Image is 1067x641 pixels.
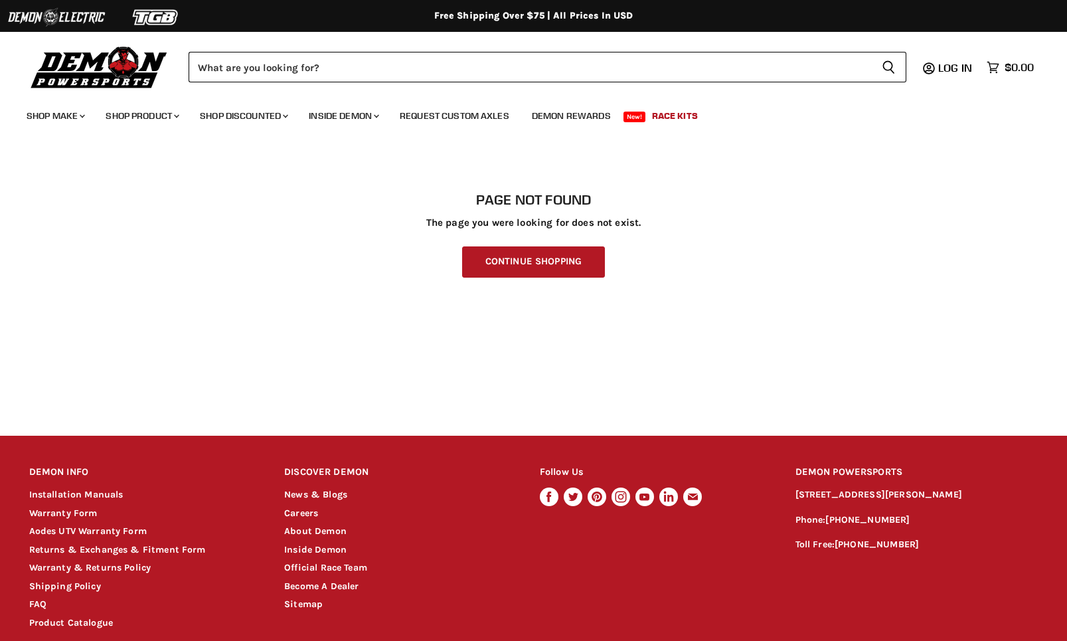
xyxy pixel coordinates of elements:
p: Phone: [795,513,1038,528]
img: Demon Electric Logo 2 [7,5,106,30]
h2: Follow Us [540,457,770,488]
a: Shop Discounted [190,102,296,130]
img: TGB Logo 2 [106,5,206,30]
a: Returns & Exchanges & Fitment Form [29,544,206,555]
a: Product Catalogue [29,617,114,628]
h1: Page not found [29,192,1038,208]
a: Warranty & Returns Policy [29,562,151,573]
a: FAQ [29,598,46,610]
a: About Demon [284,525,347,537]
a: [PHONE_NUMBER] [825,514,910,525]
h2: DISCOVER DEMON [284,457,515,488]
h2: DEMON INFO [29,457,260,488]
a: $0.00 [980,58,1040,77]
div: Free Shipping Over $75 | All Prices In USD [3,10,1065,22]
span: $0.00 [1005,61,1034,74]
a: Request Custom Axles [390,102,519,130]
a: Official Race Team [284,562,367,573]
a: Careers [284,507,318,519]
a: Become A Dealer [284,581,359,592]
p: Toll Free: [795,537,1038,553]
a: Race Kits [642,102,708,130]
a: Installation Manuals [29,489,123,500]
a: Log in [932,62,980,74]
span: Log in [938,61,972,74]
img: Demon Powersports [27,43,172,90]
form: Product [189,52,906,82]
a: Shop Make [17,102,93,130]
a: News & Blogs [284,489,347,500]
button: Search [871,52,906,82]
a: Warranty Form [29,507,98,519]
input: Search [189,52,871,82]
a: Sitemap [284,598,323,610]
h2: DEMON POWERSPORTS [795,457,1038,488]
p: The page you were looking for does not exist. [29,217,1038,229]
a: Inside Demon [284,544,347,555]
a: Shipping Policy [29,581,101,592]
a: Shop Product [96,102,187,130]
a: Aodes UTV Warranty Form [29,525,147,537]
a: Inside Demon [299,102,387,130]
span: New! [623,112,646,122]
ul: Main menu [17,97,1030,130]
a: Demon Rewards [522,102,621,130]
p: [STREET_ADDRESS][PERSON_NAME] [795,488,1038,503]
a: Continue Shopping [462,246,605,278]
a: [PHONE_NUMBER] [835,539,919,550]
